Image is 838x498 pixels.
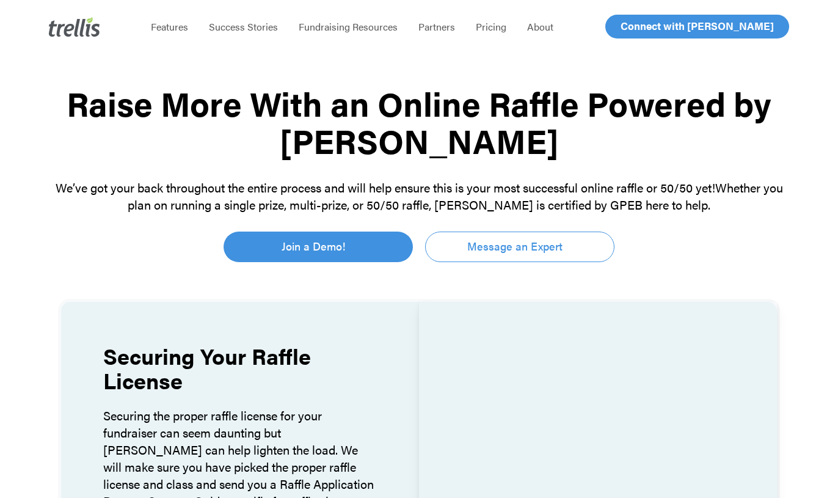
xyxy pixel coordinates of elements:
[476,20,506,34] span: Pricing
[49,17,100,37] img: Trellis
[128,178,783,213] span: Whether you plan on running a single prize, multi-prize, or 50/50 raffle, [PERSON_NAME] is certif...
[425,232,614,262] a: Message an Expert
[103,340,311,396] strong: Securing Your Raffle License
[151,20,188,34] span: Features
[67,79,771,164] strong: Raise More With an Online Raffle Powered by [PERSON_NAME]
[56,178,715,196] span: We’ve got your back throughout the entire process and will help ensure this is your most successf...
[282,238,346,255] span: Join a Demo!
[418,20,455,34] span: Partners
[209,20,278,34] span: Success Stories
[408,21,465,33] a: Partners
[224,232,413,262] a: Join a Demo!
[288,21,408,33] a: Fundraising Resources
[467,238,563,255] span: Message an Expert
[140,21,199,33] a: Features
[517,21,564,33] a: About
[465,21,517,33] a: Pricing
[621,18,774,33] span: Connect with [PERSON_NAME]
[199,21,288,33] a: Success Stories
[605,15,789,38] a: Connect with [PERSON_NAME]
[299,20,398,34] span: Fundraising Resources
[527,20,553,34] span: About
